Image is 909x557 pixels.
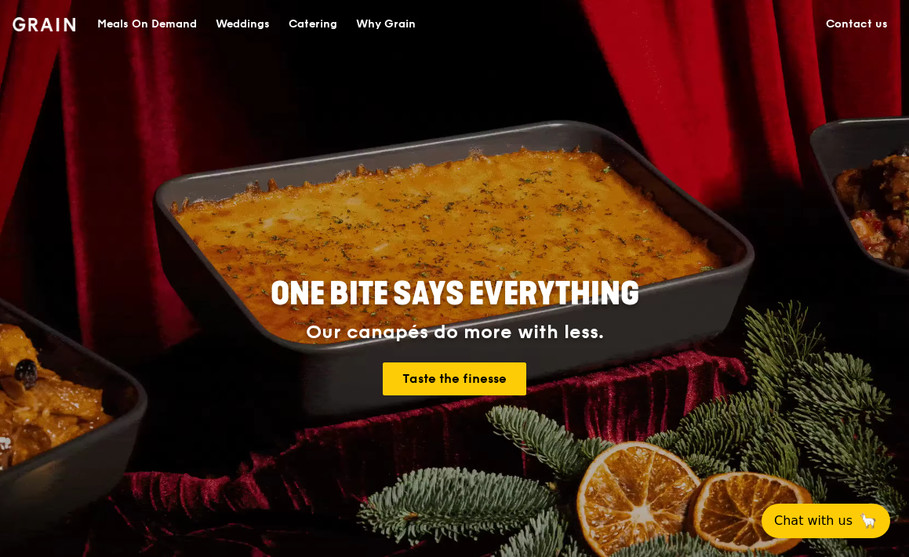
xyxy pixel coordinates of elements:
a: Catering [279,1,347,48]
span: ONE BITE SAYS EVERYTHING [271,275,639,313]
div: Meals On Demand [97,1,197,48]
a: Weddings [206,1,279,48]
div: Why Grain [356,1,416,48]
a: Contact us [816,1,897,48]
div: Catering [289,1,337,48]
div: Our canapés do more with less. [173,322,737,344]
a: Why Grain [347,1,425,48]
img: Grain [13,17,76,31]
button: Chat with us🦙 [762,504,890,538]
div: Weddings [216,1,270,48]
span: Chat with us [774,511,853,530]
a: Taste the finesse [383,362,526,395]
span: 🦙 [859,511,878,530]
